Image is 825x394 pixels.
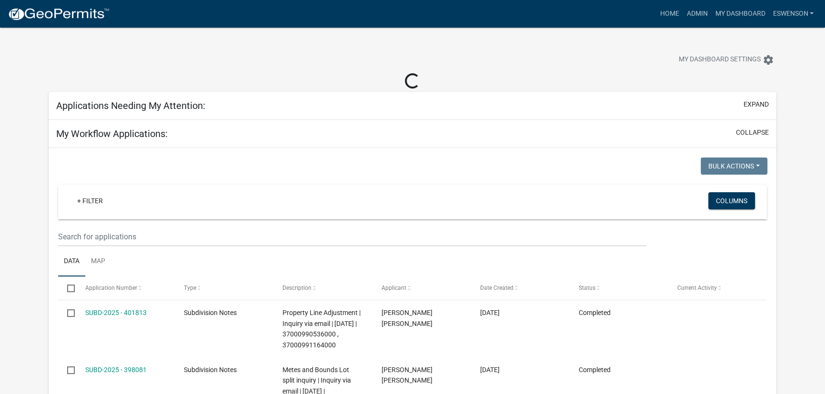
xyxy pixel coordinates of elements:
span: Status [579,285,595,291]
input: Search for applications [58,227,647,246]
a: + Filter [70,192,111,209]
datatable-header-cell: Status [569,276,668,299]
datatable-header-cell: Applicant [372,276,471,299]
datatable-header-cell: Application Number [76,276,175,299]
a: Admin [683,5,711,23]
span: My Dashboard Settings [679,54,761,66]
span: Property Line Adjustment | Inquiry via email | 04/08/2025 | 37000990536000 , 37000991164000 [282,309,361,349]
span: Subdivision Notes [184,366,237,374]
a: Map [85,246,111,277]
a: Home [656,5,683,23]
h5: My Workflow Applications: [56,128,168,139]
span: Applicant [381,285,406,291]
span: Completed [579,366,611,374]
span: Application Number [85,285,137,291]
a: SUBD-2025 - 401813 [85,309,147,316]
span: Subdivision Notes [184,309,237,316]
a: Data [58,246,85,277]
a: SUBD-2025 - 398081 [85,366,147,374]
span: Completed [579,309,611,316]
datatable-header-cell: Current Activity [668,276,767,299]
button: collapse [736,128,769,138]
datatable-header-cell: Select [58,276,76,299]
a: My Dashboard [711,5,769,23]
span: 04/01/2025 [480,366,500,374]
span: Type [184,285,196,291]
span: Current Activity [677,285,717,291]
span: Description [282,285,312,291]
a: eswenson [769,5,817,23]
datatable-header-cell: Date Created [471,276,569,299]
datatable-header-cell: Description [273,276,372,299]
button: expand [744,99,769,109]
span: Emma Lyn Swenson [381,309,432,327]
button: Bulk Actions [701,158,767,175]
datatable-header-cell: Type [175,276,273,299]
i: settings [763,54,774,66]
span: 04/08/2025 [480,309,500,316]
span: Date Created [480,285,513,291]
button: My Dashboard Settingssettings [671,50,782,69]
button: Columns [708,192,755,209]
h5: Applications Needing My Attention: [56,100,205,111]
span: Emma Lyn Swenson [381,366,432,384]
